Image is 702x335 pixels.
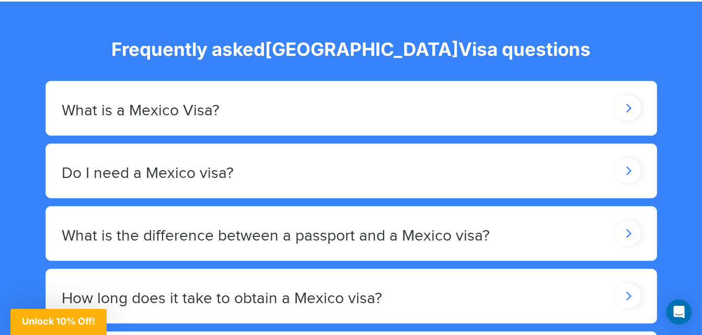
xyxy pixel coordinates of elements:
h2: How long does it take to obtain a Mexico visa? [62,290,382,307]
h2: What is a Mexico Visa? [62,102,220,119]
h2: Frequently asked Visa questions [45,38,657,60]
h2: Do I need a Mexico visa? [62,165,234,182]
h2: What is the difference between a passport and a Mexico visa? [62,228,490,245]
div: Unlock 10% Off! [10,309,107,335]
span: Unlock 10% Off! [22,316,95,327]
div: Open Intercom Messenger [666,300,692,325]
span: [GEOGRAPHIC_DATA] [265,38,458,60]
